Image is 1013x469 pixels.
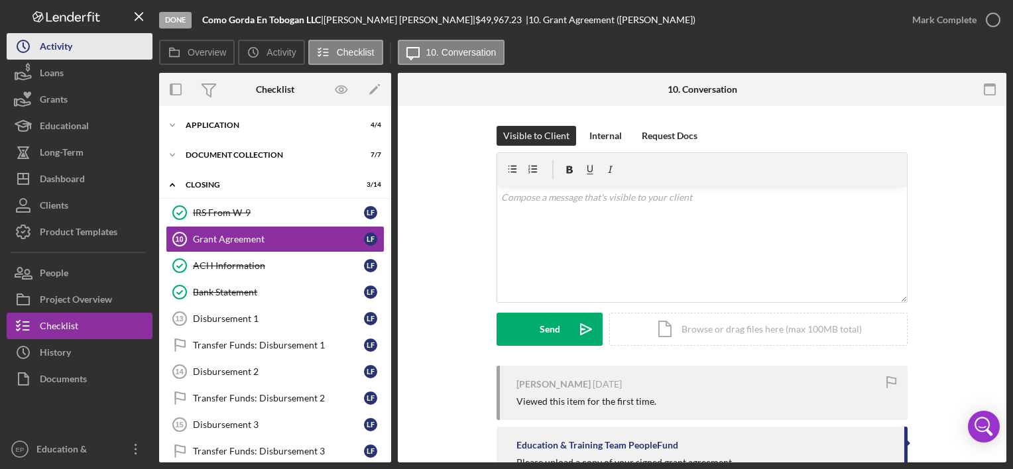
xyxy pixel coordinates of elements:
div: Please upload a copy of your signed grant agreement. [516,457,734,468]
div: Activity [40,33,72,63]
div: Checklist [40,313,78,342]
a: IRS From W-9LF [166,199,385,226]
div: Educational [40,113,89,142]
div: IRS From W-9 [193,207,364,218]
button: Documents [7,366,152,392]
div: Disbursement 2 [193,366,364,377]
a: Bank StatementLF [166,279,385,305]
div: 4 / 4 [357,121,381,129]
div: | [202,15,324,25]
tspan: 15 [175,421,183,429]
a: 13Disbursement 1LF [166,305,385,332]
button: Send [497,313,603,346]
div: 3 / 14 [357,181,381,189]
button: Checklist [308,40,383,65]
div: L F [364,233,377,246]
div: L F [364,365,377,378]
div: L F [364,286,377,299]
div: [PERSON_NAME] [PERSON_NAME] | [324,15,475,25]
div: L F [364,206,377,219]
div: Documents [40,366,87,395]
div: Internal [589,126,622,146]
div: 7 / 7 [357,151,381,159]
button: Checklist [7,313,152,339]
div: ACH Information [193,260,364,271]
button: Overview [159,40,235,65]
div: Document Collection [186,151,348,159]
div: Product Templates [40,219,117,248]
button: People [7,260,152,286]
button: Internal [583,126,628,146]
div: Checklist [256,84,294,95]
button: Request Docs [635,126,704,146]
label: Overview [188,47,226,58]
button: History [7,339,152,366]
label: Activity [267,47,296,58]
button: Project Overview [7,286,152,313]
tspan: 14 [175,368,184,376]
div: Disbursement 3 [193,419,364,430]
div: L F [364,339,377,352]
button: Activity [238,40,304,65]
button: EPEducation & Training Team PeopleFund [7,436,152,462]
div: 10. Conversation [668,84,737,95]
div: Mark Complete [912,7,977,33]
button: Mark Complete [899,7,1006,33]
a: 15Disbursement 3LF [166,411,385,438]
div: Education & Training Team PeopleFund [516,440,678,450]
a: Transfer Funds: Disbursement 2LF [166,385,385,411]
button: Grants [7,86,152,113]
button: Visible to Client [497,126,576,146]
div: L F [364,444,377,458]
div: Viewed this item for the first time. [516,396,656,407]
a: 14Disbursement 2LF [166,358,385,385]
div: Project Overview [40,286,112,316]
tspan: 13 [175,315,183,323]
div: [PERSON_NAME] [516,379,591,390]
button: Activity [7,33,152,60]
div: Transfer Funds: Disbursement 3 [193,446,364,456]
div: Bank Statement [193,287,364,297]
text: EP [16,446,25,453]
div: History [40,339,71,369]
button: Product Templates [7,219,152,245]
a: Transfer Funds: Disbursement 3LF [166,438,385,464]
a: Long-Term [7,139,152,166]
b: Como Gorda En Tobogan LLC [202,14,321,25]
div: Visible to Client [503,126,569,146]
div: Open Intercom Messenger [968,411,1000,443]
button: Dashboard [7,166,152,192]
div: Request Docs [642,126,697,146]
div: People [40,260,68,289]
div: Clients [40,192,68,222]
button: Clients [7,192,152,219]
div: Long-Term [40,139,84,169]
div: Grants [40,86,68,116]
div: Grant Agreement [193,234,364,244]
div: Loans [40,60,64,89]
button: Educational [7,113,152,139]
label: Checklist [337,47,375,58]
time: 2025-06-06 12:33 [593,379,622,390]
label: 10. Conversation [426,47,497,58]
div: Transfer Funds: Disbursement 1 [193,340,364,350]
div: Application [186,121,348,129]
div: L F [364,259,377,272]
a: 10Grant AgreementLF [166,226,385,252]
button: 10. Conversation [398,40,505,65]
a: Transfer Funds: Disbursement 1LF [166,332,385,358]
div: Disbursement 1 [193,313,364,324]
button: Loans [7,60,152,86]
a: ACH InformationLF [166,252,385,279]
div: L F [364,391,377,405]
